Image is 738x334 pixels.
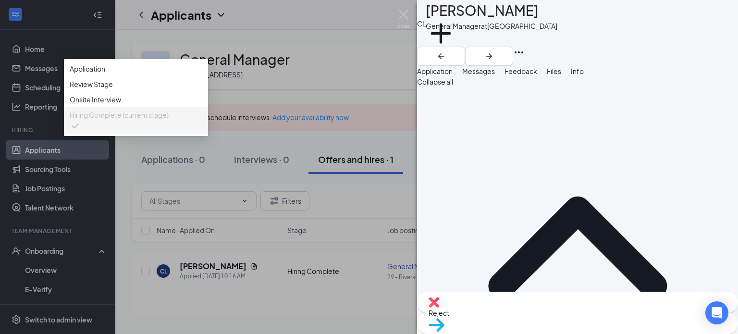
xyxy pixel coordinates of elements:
span: Collapse all [417,76,738,87]
span: Application [70,63,105,74]
span: Feedback [504,67,537,75]
span: Files [547,67,561,75]
button: PlusAdd a tag [426,18,456,59]
svg: Ellipses [513,47,525,58]
div: General Manager at [GEOGRAPHIC_DATA] [426,21,557,31]
svg: ArrowRight [483,50,495,62]
div: Open Intercom Messenger [705,301,728,324]
svg: Checkmark [70,120,81,132]
div: CL [417,18,426,29]
span: Hiring Complete (current stage) [70,110,169,120]
span: Application [417,67,453,75]
button: ArrowRight [465,47,513,66]
svg: Plus [426,18,456,49]
button: ArrowLeftNew [417,47,465,66]
span: Messages [462,67,495,75]
svg: ArrowLeftNew [435,50,447,62]
span: Review Stage [70,79,113,89]
span: Onsite Interview [70,94,121,105]
span: Reject [429,308,726,318]
span: Info [571,67,584,75]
